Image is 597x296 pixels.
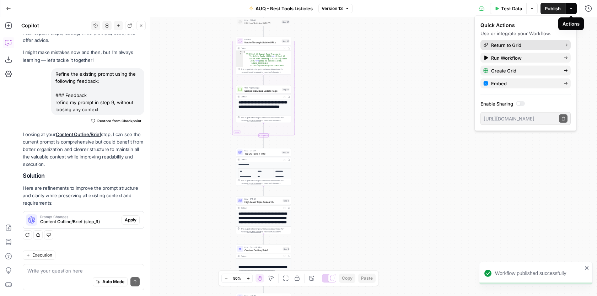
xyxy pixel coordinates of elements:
[40,219,119,225] span: Content Outline/Brief (step_9)
[244,152,280,155] span: Top 20 Tools + Info
[241,227,290,233] div: This output is too large & has been abbreviated for review. to view the full content.
[282,39,290,43] div: Step 20
[244,41,280,44] span: Iterate Through Listicle URLs
[263,186,264,196] g: Edge from step_22 to step_8
[97,118,141,124] span: Restore from Checkpoint
[339,274,355,283] button: Copy
[23,49,144,64] p: I might make mistakes now and then, but I’m always learning — let’s tackle it together!
[40,215,119,219] span: Prompt Changes
[258,134,269,138] div: Complete
[501,5,522,12] span: Test Data
[263,282,264,293] g: Edge from step_9 to step_10
[282,20,290,23] div: Step 27
[88,117,144,125] button: Restore from Checkpoint
[244,38,280,41] span: Iteration
[236,37,291,75] div: LoopIterationIterate Through Listicle URLsStep 20Output[ "# 22 Best AI Search Rank Tracking & Vis...
[241,47,281,50] div: Output
[283,247,290,251] div: Step 9
[585,265,590,271] button: close
[263,234,264,244] g: Edge from step_8 to step_9
[241,158,281,161] div: Output
[241,95,281,98] div: Output
[23,131,144,168] p: Looking at your step, I can see the current prompt is comprehensive but could benefit from better...
[480,100,571,107] label: Enable Sharing
[247,71,261,73] span: Copy the output
[241,51,243,53] span: Toggle code folding, rows 1 through 3
[241,179,290,185] div: This output is too large & has been abbreviated for review. to view the full content.
[23,184,144,207] p: Here are refinements to improve the prompt structure and clarity while preserving all existing co...
[540,3,565,14] button: Publish
[245,3,317,14] button: AUQ - Best Tools Listicles
[480,31,551,36] span: Use or integrate your Workflow.
[241,116,290,122] div: This output is too large & has been abbreviated for review. to view the full content.
[56,131,101,137] a: Content Outline/Brief
[491,42,558,49] span: Return to Grid
[318,4,353,13] button: Version 13
[361,275,373,281] span: Paste
[241,68,290,74] div: This output is too large & has been abbreviated for review. to view the full content.
[282,88,290,91] div: Step 21
[244,198,281,200] span: LLM · GPT-4.1
[263,26,264,37] g: Edge from step_27 to step_20
[244,19,280,22] span: LLM · GPT-4.1
[282,151,290,154] div: Step 22
[21,22,89,29] div: Copilot
[358,274,376,283] button: Paste
[480,22,571,29] div: Quick Actions
[241,255,281,258] div: Output
[491,80,558,87] span: Embed
[125,217,136,223] span: Apply
[244,248,281,252] span: Content Outline/Brief
[263,7,264,17] g: Edge from step_1 to step_27
[244,149,280,152] span: LLM · O4 Mini
[247,231,261,233] span: Copy the output
[545,5,561,12] span: Publish
[342,275,353,281] span: Copy
[244,200,281,204] span: High Level Topic Research
[283,199,290,202] div: Step 8
[322,5,343,12] span: Version 13
[122,215,140,225] button: Apply
[263,75,264,85] g: Edge from step_20 to step_21
[23,251,55,260] button: Execution
[236,134,291,138] div: Complete
[247,119,261,122] span: Copy the output
[244,89,281,92] span: Scrape Individual Listicle Page
[32,252,52,258] span: Execution
[51,68,144,115] div: Refine the existing prompt using the following feedback: ### Feedback refine my prompt in step 9,...
[244,246,281,249] span: LLM · Gemini 2.5 Pro
[495,270,582,277] div: Workflow published successfully
[491,67,558,74] span: Create Grid
[241,206,281,209] div: Output
[23,172,144,179] h2: Solution
[491,54,558,61] span: Run Workflow
[93,277,128,286] button: Auto Mode
[236,51,243,53] div: 1
[23,29,144,44] p: I can explain steps, debug, write prompts, code, and offer advice.
[244,86,281,89] span: Web Page Scrape
[247,182,261,184] span: Copy the output
[102,279,124,285] span: Auto Mode
[263,138,264,148] g: Edge from step_20-iteration-end to step_22
[244,21,280,25] span: URL's of listicles INPUT!
[256,5,313,12] span: AUQ - Best Tools Listicles
[233,275,241,281] span: 50%
[490,3,526,14] button: Test Data
[236,18,291,26] div: LLM · GPT-4.1URL's of listicles INPUT!Step 27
